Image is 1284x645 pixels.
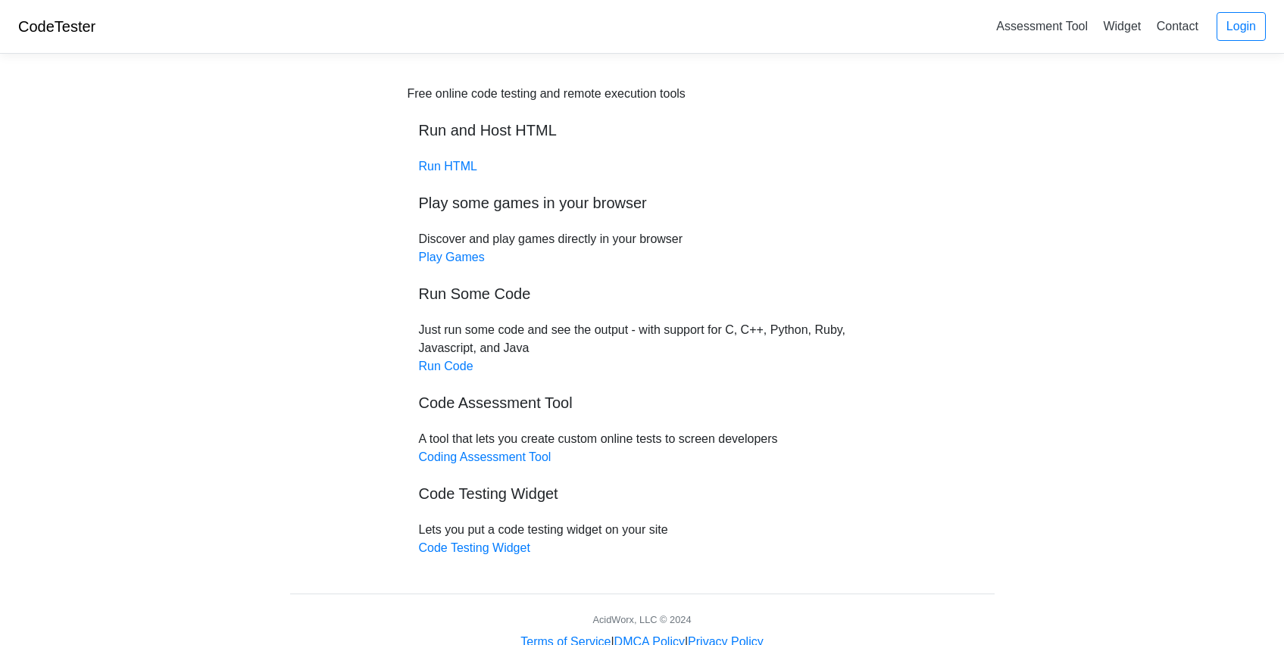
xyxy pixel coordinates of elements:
a: Widget [1097,14,1147,39]
a: Play Games [419,251,485,263]
h5: Run and Host HTML [419,121,866,139]
div: Discover and play games directly in your browser Just run some code and see the output - with sup... [408,85,877,557]
a: Contact [1151,14,1204,39]
a: CodeTester [18,18,95,35]
div: Free online code testing and remote execution tools [408,85,686,103]
a: Run Code [419,360,473,372]
h5: Run Some Code [419,285,866,303]
h5: Play some games in your browser [419,194,866,212]
div: AcidWorx, LLC © 2024 [592,612,691,627]
h5: Code Testing Widget [419,485,866,503]
a: Assessment Tool [990,14,1094,39]
a: Code Testing Widget [419,541,530,554]
a: Coding Assessment Tool [419,450,551,463]
a: Run HTML [419,160,477,173]
h5: Code Assessment Tool [419,394,866,412]
a: Login [1217,12,1266,41]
